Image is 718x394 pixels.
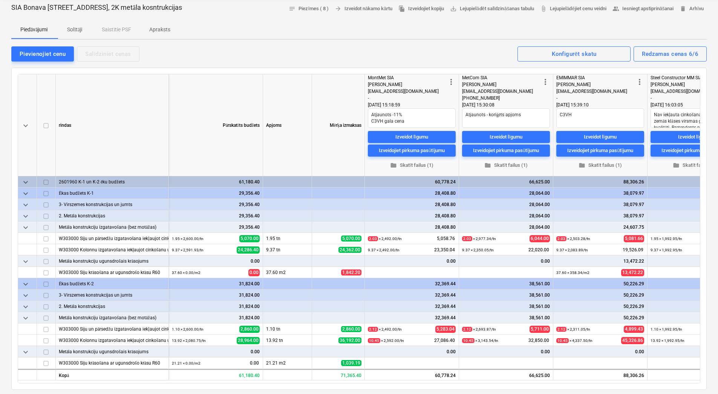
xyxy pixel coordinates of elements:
[368,81,447,88] div: [PERSON_NAME]
[172,210,260,222] div: 29,356.40
[678,132,711,141] div: Izveidot līgumu
[368,312,456,323] div: 32,369.44
[21,189,30,198] span: keyboard_arrow_down
[368,108,456,128] textarea: Atjaunots -11% C3VH gala cena
[433,337,456,344] span: 27,086.40
[673,162,680,169] span: folder
[249,360,260,366] span: 0.00
[21,178,30,187] span: keyboard_arrow_down
[680,358,718,394] iframe: Chat Widget
[635,77,644,86] span: more_vert
[395,132,428,141] div: Izveidot līgumu
[556,301,644,312] div: 50,226.29
[624,235,644,242] span: 5,081.66
[59,244,165,255] div: W303000 Kolonnu izgatavošana iekļaujot cinkošanu un krāsošanu atbilstoši specifikācijai
[368,176,456,188] div: 60,778.24
[462,102,550,108] div: [DATE] 15:30:08
[263,244,312,255] div: 9.37 tn
[556,176,644,188] div: 88,306.26
[556,95,635,102] div: -
[462,160,550,171] button: Skatīt failus (1)
[642,49,698,59] div: Redzamas cenas 6/6
[484,162,491,169] span: folder
[59,312,165,323] div: Metāla konstrukciju izgatavošana (bez motāžas)
[462,89,533,94] span: [EMAIL_ADDRESS][DOMAIN_NAME]
[651,237,682,241] small: 1.95 × 1,992.95 / tn
[59,289,165,300] div: 3- Virszemes konstrukcijas un jumts
[21,200,30,209] span: keyboard_arrow_down
[556,145,644,157] button: Izveidojiet pirkuma pasūtījumu
[556,346,644,357] div: 0.00
[368,131,456,143] button: Izveidot līgumu
[172,188,260,199] div: 29,356.40
[556,160,644,171] button: Skatīt failus (1)
[462,248,494,252] small: 9.37 × 2,350.05 / tn
[368,95,447,102] div: -
[462,312,550,323] div: 38,561.00
[447,77,456,86] span: more_vert
[462,131,550,143] button: Izveidot līgumu
[341,269,361,275] span: 1,842.20
[462,176,550,188] div: 66,625.00
[21,314,30,323] span: keyboard_arrow_down
[368,160,456,171] button: Skatīt failus (1)
[556,289,644,301] div: 50,226.29
[368,102,456,108] div: [DATE] 15:18:59
[21,212,30,221] span: keyboard_arrow_down
[462,95,541,102] div: [PHONE_NUMBER]
[552,49,596,59] div: Konfigurēt skatu
[11,3,182,12] p: SIA Bonava [STREET_ADDRESS], 2K metāla kosntrukcijas
[172,301,260,312] div: 31,824.00
[21,223,30,232] span: keyboard_arrow_down
[172,346,260,357] div: 0.00
[462,81,541,88] div: [PERSON_NAME]
[398,5,444,13] span: Izveidojiet kopiju
[289,5,329,13] span: Piezīmes ( 8 )
[20,26,47,34] p: Piedāvājumi
[368,236,402,241] small: × 2,492.00 / tn
[66,26,84,34] p: Solītāji
[541,77,550,86] span: more_vert
[556,210,644,222] div: 38,079.97
[172,199,260,210] div: 29,356.40
[59,267,165,278] div: W303000 Siju krāsošana ar ugunsdrošo krāsu R60
[579,162,585,169] span: folder
[21,348,30,357] span: keyboard_arrow_down
[172,361,201,365] small: 21.21 × 0.00 / m2
[462,278,550,289] div: 38,561.00
[172,327,204,331] small: 1.10 × 2,600.00 / tn
[473,146,539,155] div: Izveidojiet pirkuma pasūtījumu
[338,337,361,343] span: 36,192.00
[622,247,644,253] span: 19,526.09
[368,145,456,157] button: Izveidojiet pirkuma pasūtījumu
[556,108,644,128] textarea: C3VH
[395,3,447,15] button: Izveidojiet kopiju
[368,199,456,210] div: 28,408.80
[556,338,592,343] small: × 4,337.50 / tn
[462,301,550,312] div: 38,561.00
[556,199,644,210] div: 38,079.97
[59,255,165,266] div: Metāla konstrukciju ugunsdrošais krāsojums
[368,255,456,267] div: 0.00
[465,161,547,170] span: Skatīt failus (1)
[59,278,165,289] div: Ēkas budžets K-2
[530,235,550,242] span: 6,044.00
[528,337,550,344] span: 32,850.00
[368,210,456,222] div: 28,408.80
[239,326,260,333] span: 2,860.00
[263,323,312,335] div: 1.10 tn
[248,269,260,276] span: 0.00
[289,5,295,12] span: notes
[447,3,537,15] a: Lejupielādēt salīdzināšanas tabulu
[621,337,644,344] span: 45,326.86
[398,5,405,12] span: file_copy
[462,346,550,357] div: 0.00
[556,271,589,275] small: 37.60 × 358.34 / m2
[462,145,550,157] button: Izveidojiet pirkuma pasūtījumu
[462,199,550,210] div: 28,064.00
[368,89,439,94] span: [EMAIL_ADDRESS][DOMAIN_NAME]
[368,338,404,343] small: × 2,592.00 / tn
[556,74,635,81] div: EMIMMAR SIA
[368,346,456,357] div: 0.00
